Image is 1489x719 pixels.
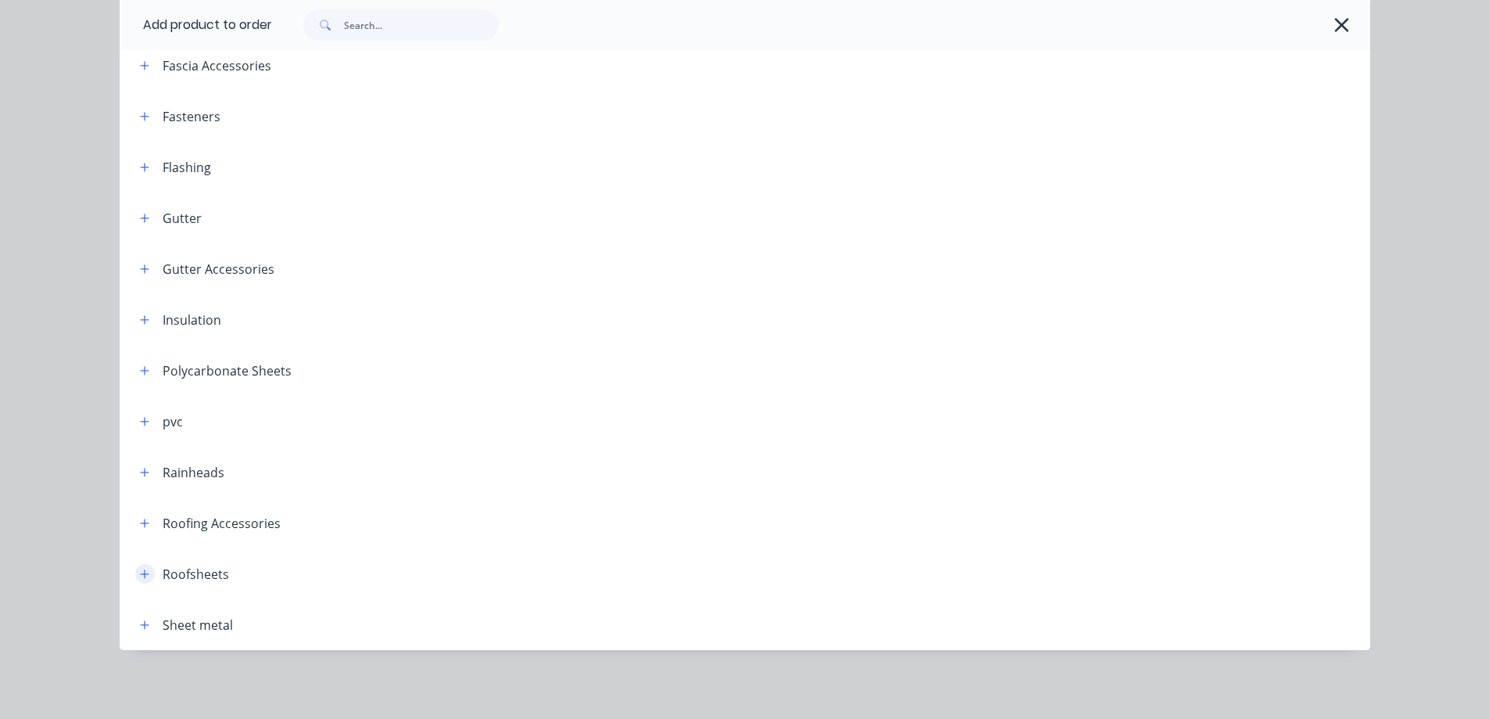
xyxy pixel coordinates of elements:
[163,616,233,635] div: Sheet metal
[163,311,221,329] div: Insulation
[163,463,224,482] div: Rainheads
[163,158,211,177] div: Flashing
[163,565,229,584] div: Roofsheets
[163,412,183,431] div: pvc
[163,514,281,533] div: Roofing Accessories
[163,209,202,228] div: Gutter
[344,9,499,41] input: Search...
[163,107,220,126] div: Fasteners
[163,56,271,75] div: Fascia Accessories
[163,260,274,279] div: Gutter Accessories
[163,361,292,380] div: Polycarbonate Sheets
